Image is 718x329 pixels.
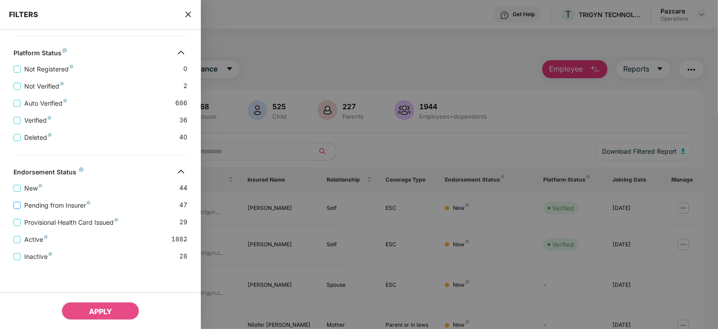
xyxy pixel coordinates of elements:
[185,10,192,19] span: close
[179,217,187,227] span: 29
[179,132,187,142] span: 40
[21,252,56,262] span: Inactive
[174,164,188,179] img: svg+xml;base64,PHN2ZyB4bWxucz0iaHR0cDovL3d3dy53My5vcmcvMjAwMC9zdmciIHdpZHRoPSIzMiIgaGVpZ2h0PSIzMi...
[21,116,55,125] span: Verified
[87,201,90,205] img: svg+xml;base64,PHN2ZyB4bWxucz0iaHR0cDovL3d3dy53My5vcmcvMjAwMC9zdmciIHdpZHRoPSI4IiBoZWlnaHQ9IjgiIH...
[48,116,51,120] img: svg+xml;base64,PHN2ZyB4bWxucz0iaHR0cDovL3d3dy53My5vcmcvMjAwMC9zdmciIHdpZHRoPSI4IiBoZWlnaHQ9IjgiIH...
[21,64,77,74] span: Not Registered
[13,49,67,60] div: Platform Status
[183,64,187,74] span: 0
[44,235,48,239] img: svg+xml;base64,PHN2ZyB4bWxucz0iaHR0cDovL3d3dy53My5vcmcvMjAwMC9zdmciIHdpZHRoPSI4IiBoZWlnaHQ9IjgiIH...
[115,218,118,222] img: svg+xml;base64,PHN2ZyB4bWxucz0iaHR0cDovL3d3dy53My5vcmcvMjAwMC9zdmciIHdpZHRoPSI4IiBoZWlnaHQ9IjgiIH...
[183,81,187,91] span: 2
[21,98,71,108] span: Auto Verified
[21,183,46,193] span: New
[48,133,52,137] img: svg+xml;base64,PHN2ZyB4bWxucz0iaHR0cDovL3d3dy53My5vcmcvMjAwMC9zdmciIHdpZHRoPSI4IiBoZWlnaHQ9IjgiIH...
[21,235,51,245] span: Active
[62,302,139,320] button: APPLY
[179,183,187,193] span: 44
[39,184,42,187] img: svg+xml;base64,PHN2ZyB4bWxucz0iaHR0cDovL3d3dy53My5vcmcvMjAwMC9zdmciIHdpZHRoPSI4IiBoZWlnaHQ9IjgiIH...
[79,167,84,172] img: svg+xml;base64,PHN2ZyB4bWxucz0iaHR0cDovL3d3dy53My5vcmcvMjAwMC9zdmciIHdpZHRoPSI4IiBoZWlnaHQ9IjgiIH...
[21,200,94,210] span: Pending from Insurer
[63,99,67,102] img: svg+xml;base64,PHN2ZyB4bWxucz0iaHR0cDovL3d3dy53My5vcmcvMjAwMC9zdmciIHdpZHRoPSI4IiBoZWlnaHQ9IjgiIH...
[49,252,52,256] img: svg+xml;base64,PHN2ZyB4bWxucz0iaHR0cDovL3d3dy53My5vcmcvMjAwMC9zdmciIHdpZHRoPSI4IiBoZWlnaHQ9IjgiIH...
[21,218,122,227] span: Provisional Health Card Issued
[179,200,187,210] span: 47
[21,81,67,91] span: Not Verified
[21,133,55,142] span: Deleted
[179,251,187,262] span: 28
[179,115,187,125] span: 36
[62,48,67,53] img: svg+xml;base64,PHN2ZyB4bWxucz0iaHR0cDovL3d3dy53My5vcmcvMjAwMC9zdmciIHdpZHRoPSI4IiBoZWlnaHQ9IjgiIH...
[171,234,187,245] span: 1882
[89,307,112,316] span: APPLY
[9,10,38,19] span: FILTERS
[70,65,73,68] img: svg+xml;base64,PHN2ZyB4bWxucz0iaHR0cDovL3d3dy53My5vcmcvMjAwMC9zdmciIHdpZHRoPSI4IiBoZWlnaHQ9IjgiIH...
[13,168,84,179] div: Endorsement Status
[60,82,64,85] img: svg+xml;base64,PHN2ZyB4bWxucz0iaHR0cDovL3d3dy53My5vcmcvMjAwMC9zdmciIHdpZHRoPSI4IiBoZWlnaHQ9IjgiIH...
[174,45,188,60] img: svg+xml;base64,PHN2ZyB4bWxucz0iaHR0cDovL3d3dy53My5vcmcvMjAwMC9zdmciIHdpZHRoPSIzMiIgaGVpZ2h0PSIzMi...
[175,98,187,108] span: 686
